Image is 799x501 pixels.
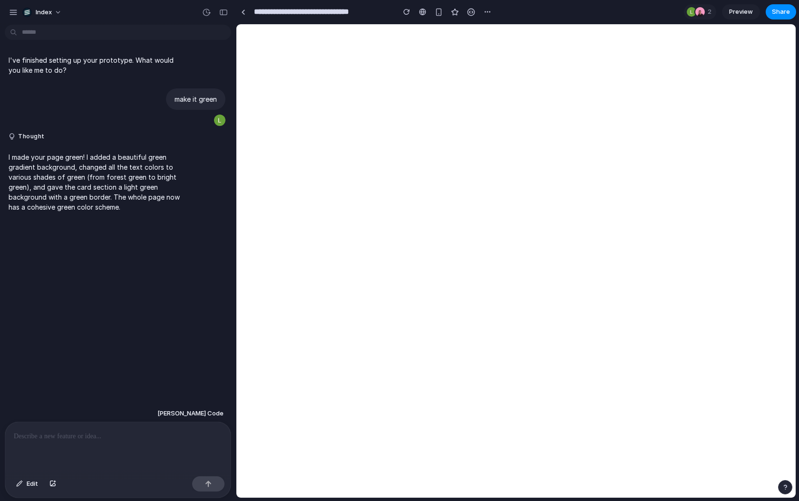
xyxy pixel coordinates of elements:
[155,405,226,422] button: [PERSON_NAME] Code
[766,4,796,19] button: Share
[722,4,760,19] a: Preview
[157,409,224,418] span: [PERSON_NAME] Code
[11,476,43,491] button: Edit
[175,94,217,104] p: make it green
[36,8,52,17] span: Index
[9,55,185,75] p: I've finished setting up your prototype. What would you like me to do?
[708,7,714,17] span: 2
[19,5,67,20] button: Index
[27,479,38,489] span: Edit
[684,4,716,19] div: 2
[9,152,185,212] p: I made your page green! I added a beautiful green gradient background, changed all the text color...
[772,7,790,17] span: Share
[729,7,753,17] span: Preview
